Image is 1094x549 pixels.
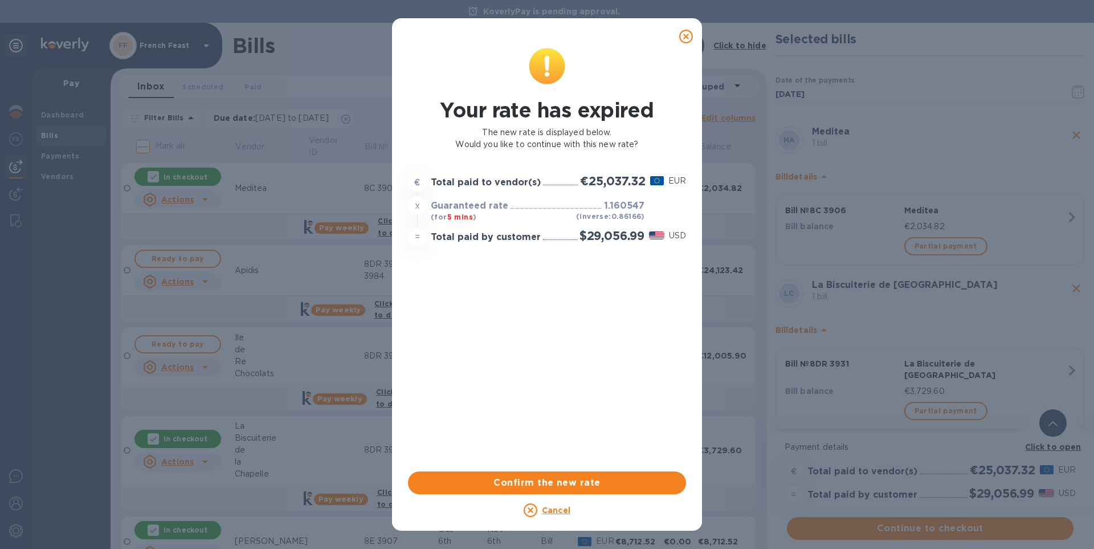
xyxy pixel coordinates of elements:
u: Cancel [542,506,570,515]
h3: Total paid to vendor(s) [431,177,541,188]
h3: Guaranteed rate [431,201,508,212]
button: Confirm the new rate [408,471,686,494]
h3: Total paid by customer [431,232,541,243]
p: EUR [668,175,686,187]
h2: $29,056.99 [579,229,644,243]
p: The new rate is displayed below. Would you like to continue with this new rate? [408,127,686,151]
span: 5 mins [447,213,473,221]
h3: 1.160547 [604,201,644,212]
span: Confirm the new rate [417,476,677,490]
img: USD [649,231,664,239]
b: (for ) [431,213,476,221]
h1: Your rate has expired [408,98,686,122]
div: x [408,196,426,214]
div: = [408,227,426,246]
b: (inverse: 0.86166 ) [576,212,645,221]
h2: €25,037.32 [580,174,645,188]
p: USD [669,230,686,242]
strong: € [414,178,420,187]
